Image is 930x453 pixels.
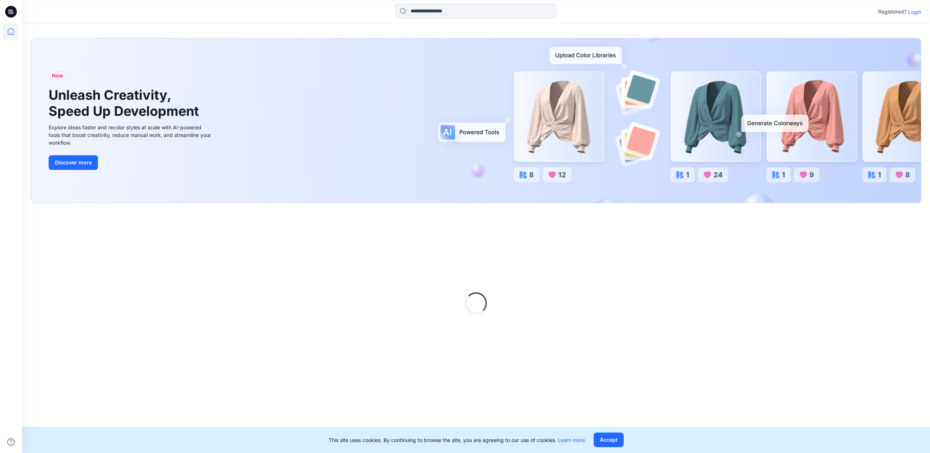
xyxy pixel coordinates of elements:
[878,7,907,16] p: Registered?
[49,123,213,146] div: Explore ideas faster and recolor styles at scale with AI-powered tools that boost creativity, red...
[49,87,202,119] h1: Unleash Creativity, Speed Up Development
[329,436,585,444] p: This site uses cookies. By continuing to browse the site, you are agreeing to our use of cookies.
[908,8,921,16] p: Login
[594,433,624,447] button: Accept
[558,437,585,443] a: Learn more
[49,155,213,170] a: Discover more
[49,155,98,170] button: Discover more
[52,71,63,80] span: New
